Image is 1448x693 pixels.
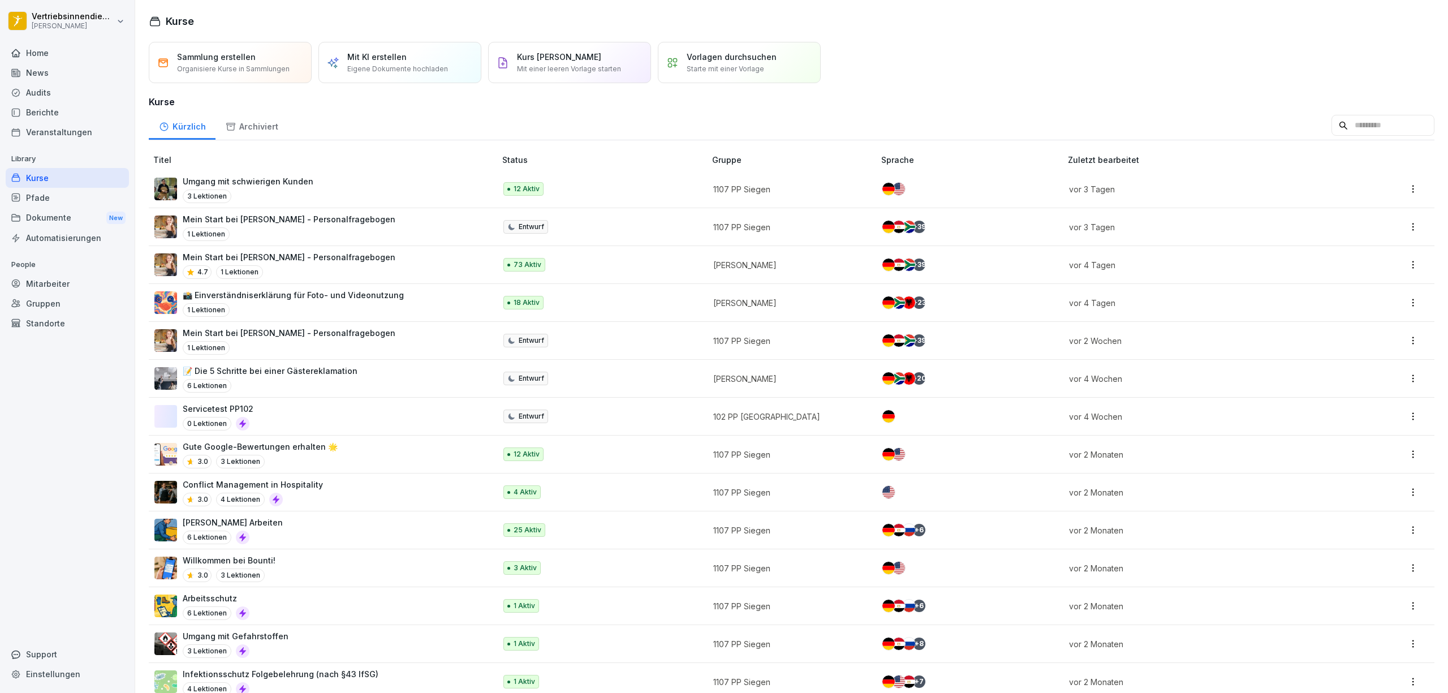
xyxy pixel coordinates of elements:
[1068,154,1341,166] p: Zuletzt bearbeitet
[514,260,541,270] p: 73 Aktiv
[713,411,863,423] p: 102 PP [GEOGRAPHIC_DATA]
[183,379,231,393] p: 6 Lektionen
[1069,449,1328,460] p: vor 2 Monaten
[514,487,537,497] p: 4 Aktiv
[713,259,863,271] p: [PERSON_NAME]
[6,664,129,684] a: Einstellungen
[519,373,544,384] p: Entwurf
[154,216,177,238] img: aaay8cu0h1hwaqqp9269xjan.png
[154,519,177,541] img: ns5fm27uu5em6705ixom0yjt.png
[713,183,863,195] p: 1107 PP Siegen
[893,675,905,688] img: us.svg
[882,410,895,423] img: de.svg
[32,12,114,21] p: Vertriebsinnendienst
[6,150,129,168] p: Library
[882,221,895,233] img: de.svg
[519,411,544,421] p: Entwurf
[882,183,895,195] img: de.svg
[216,265,263,279] p: 1 Lektionen
[183,644,231,658] p: 3 Lektionen
[154,632,177,655] img: ro33qf0i8ndaw7nkfv0stvse.png
[183,592,249,604] p: Arbeitsschutz
[6,168,129,188] a: Kurse
[882,372,895,385] img: de.svg
[216,111,288,140] a: Archiviert
[713,676,863,688] p: 1107 PP Siegen
[517,51,601,63] p: Kurs [PERSON_NAME]
[1069,600,1328,612] p: vor 2 Monaten
[893,296,905,309] img: za.svg
[712,154,877,166] p: Gruppe
[6,644,129,664] div: Support
[881,154,1063,166] p: Sprache
[713,297,863,309] p: [PERSON_NAME]
[6,313,129,333] a: Standorte
[893,638,905,650] img: eg.svg
[183,190,231,203] p: 3 Lektionen
[149,111,216,140] a: Kürzlich
[6,102,129,122] a: Berichte
[713,524,863,536] p: 1107 PP Siegen
[713,449,863,460] p: 1107 PP Siegen
[6,43,129,63] a: Home
[6,83,129,102] a: Audits
[514,184,540,194] p: 12 Aktiv
[6,122,129,142] a: Veranstaltungen
[6,228,129,248] a: Automatisierungen
[882,562,895,574] img: de.svg
[177,51,256,63] p: Sammlung erstellen
[713,221,863,233] p: 1107 PP Siegen
[183,327,395,339] p: Mein Start bei [PERSON_NAME] - Personalfragebogen
[713,562,863,574] p: 1107 PP Siegen
[713,487,863,498] p: 1107 PP Siegen
[183,365,357,377] p: 📝 Die 5 Schritte bei einer Gästereklamation
[347,51,407,63] p: Mit KI erstellen
[882,524,895,536] img: de.svg
[893,600,905,612] img: eg.svg
[1069,524,1328,536] p: vor 2 Monaten
[514,601,535,611] p: 1 Aktiv
[893,259,905,271] img: eg.svg
[893,183,905,195] img: us.svg
[6,188,129,208] a: Pfade
[502,154,708,166] p: Status
[514,298,540,308] p: 18 Aktiv
[882,296,895,309] img: de.svg
[183,531,231,544] p: 6 Lektionen
[913,524,925,536] div: + 6
[1069,259,1328,271] p: vor 4 Tagen
[913,638,925,650] div: + 8
[514,563,537,573] p: 3 Aktiv
[1069,487,1328,498] p: vor 2 Monaten
[903,259,915,271] img: za.svg
[6,63,129,83] div: News
[154,443,177,466] img: iwscqm9zjbdjlq9atufjsuwv.png
[6,294,129,313] a: Gruppen
[154,595,177,617] img: bgsrfyvhdm6180ponve2jajk.png
[893,334,905,347] img: eg.svg
[154,367,177,390] img: oxsac4sd6q4ntjxav4mftrwt.png
[183,341,230,355] p: 1 Lektionen
[6,208,129,229] a: DokumenteNew
[903,334,915,347] img: za.svg
[183,175,313,187] p: Umgang mit schwierigen Kunden
[903,372,915,385] img: al.svg
[347,64,448,74] p: Eigene Dokumente hochladen
[183,227,230,241] p: 1 Lektionen
[882,334,895,347] img: de.svg
[183,289,404,301] p: 📸 Einverständniserklärung für Foto- und Videonutzung
[713,335,863,347] p: 1107 PP Siegen
[6,208,129,229] div: Dokumente
[153,154,498,166] p: Titel
[713,600,863,612] p: 1107 PP Siegen
[154,557,177,579] img: xh3bnih80d1pxcetv9zsuevg.png
[687,51,777,63] p: Vorlagen durchsuchen
[183,630,288,642] p: Umgang mit Gefahrstoffen
[882,675,895,688] img: de.svg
